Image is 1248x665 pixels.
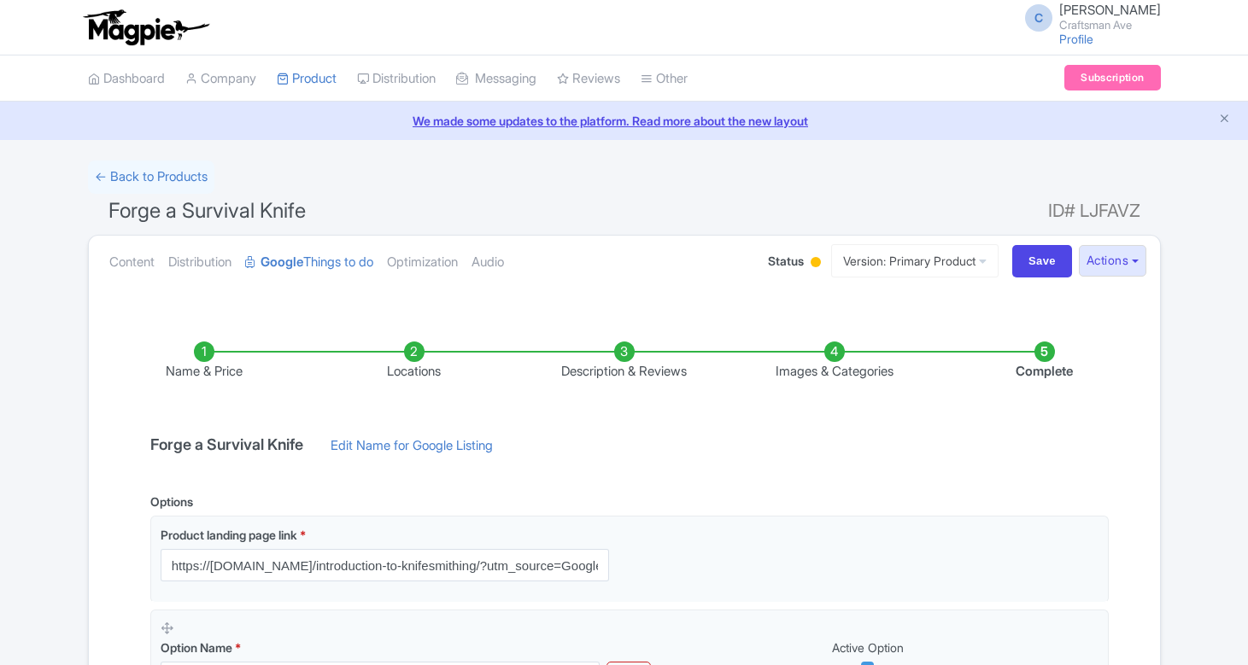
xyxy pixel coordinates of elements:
[831,244,999,277] a: Version: Primary Product
[729,341,940,382] li: Images & Categories
[313,436,510,464] a: Edit Name for Google Listing
[140,436,313,453] h4: Forge a Survival Knife
[79,9,212,46] img: logo-ab69f6fb50320c5b225c76a69d11143b.png
[150,493,193,510] div: Options
[1015,3,1161,31] a: C [PERSON_NAME] Craftsman Ave
[1218,110,1231,130] button: Close announcement
[357,55,436,102] a: Distribution
[161,549,609,581] input: Product landing page link
[456,55,536,102] a: Messaging
[10,112,1238,130] a: We made some updates to the platform. Read more about the new layout
[1059,20,1161,31] small: Craftsman Ave
[161,528,297,542] span: Product landing page link
[88,160,214,194] a: ← Back to Products
[387,236,458,289] a: Optimization
[940,341,1150,382] li: Complete
[261,253,303,272] strong: Google
[161,640,232,655] span: Option Name
[1059,2,1161,18] span: [PERSON_NAME]
[1059,32,1093,46] a: Profile
[88,55,165,102] a: Dashboard
[185,55,256,102] a: Company
[1064,65,1160,90] a: Subscription
[277,55,337,102] a: Product
[108,198,306,223] span: Forge a Survival Knife
[768,252,804,270] span: Status
[519,341,729,382] li: Description & Reviews
[472,236,504,289] a: Audio
[245,236,373,289] a: GoogleThings to do
[1025,4,1052,32] span: C
[109,236,155,289] a: Content
[641,55,688,102] a: Other
[1079,245,1146,277] button: Actions
[557,55,620,102] a: Reviews
[99,341,309,382] li: Name & Price
[832,640,904,655] span: Active Option
[1048,194,1140,228] span: ID# LJFAVZ
[168,236,231,289] a: Distribution
[309,341,519,382] li: Locations
[807,250,824,277] div: Building
[1012,245,1072,277] input: Save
